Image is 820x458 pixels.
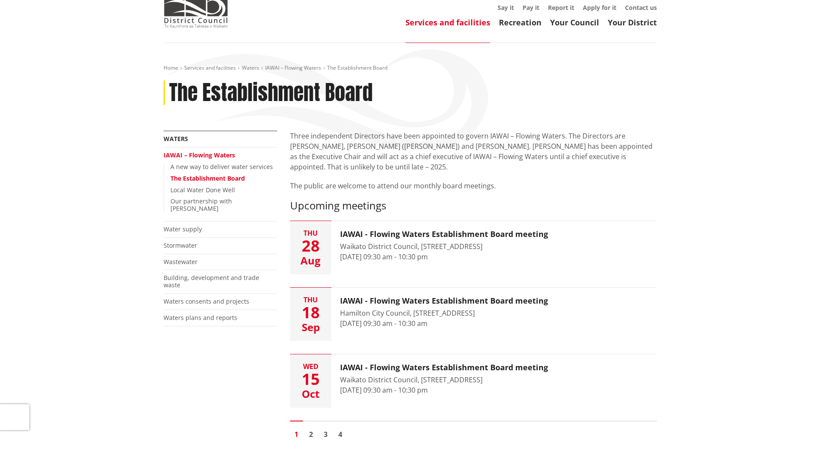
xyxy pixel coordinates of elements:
a: Your District [608,17,657,28]
div: 28 [290,238,331,254]
div: 15 [290,372,331,387]
time: [DATE] 09:30 am - 10:30 pm [340,385,428,395]
div: Thu [290,230,331,237]
a: IAWAI – Flowing Waters [265,64,321,71]
a: Go to page 2 [305,428,318,441]
div: Aug [290,255,331,266]
button: Thu 18 Sep IAWAI - Flowing Waters Establishment Board meeting Hamilton City Council, [STREET_ADDR... [290,288,657,341]
a: Waters consents and projects [164,297,249,305]
time: [DATE] 09:30 am - 10:30 pm [340,252,428,261]
a: Pay it [523,3,539,12]
a: Services and facilities [405,17,490,28]
a: Building, development and trade waste [164,274,259,289]
iframe: Messenger Launcher [780,422,811,453]
a: Our partnership with [PERSON_NAME] [170,197,232,212]
a: Go to page 3 [319,428,332,441]
p: Three independent Directors have been appointed to govern IAWAI – Flowing Waters. The Directors a... [290,131,657,172]
a: Contact us [625,3,657,12]
a: The Establishment Board [170,174,245,182]
div: Sep [290,322,331,332]
h3: IAWAI - Flowing Waters Establishment Board meeting [340,230,548,239]
time: [DATE] 09:30 am - 10:30 am [340,319,427,328]
a: Waters [242,64,259,71]
a: Local Water Done Well [170,186,235,194]
a: IAWAI – Flowing Waters [164,151,235,159]
a: Water supply [164,225,202,233]
div: Waikato District Council, [STREET_ADDRESS] [340,241,548,252]
p: The public are welcome to attend our monthly board meetings. [290,181,657,191]
a: Page 1 [290,428,303,441]
div: Wed [290,363,331,370]
a: Stormwater [164,241,197,249]
nav: Pagination [290,421,657,443]
h3: IAWAI - Flowing Waters Establishment Board meeting [340,363,548,372]
a: Your Council [550,17,599,28]
h3: IAWAI - Flowing Waters Establishment Board meeting [340,296,548,306]
a: Home [164,64,178,71]
a: Say it [498,3,514,12]
a: Apply for it [583,3,616,12]
div: Thu [290,296,331,303]
a: Wastewater [164,258,198,266]
a: A new way to deliver water services [170,163,273,171]
span: The Establishment Board [327,64,387,71]
nav: breadcrumb [164,65,657,72]
h3: Upcoming meetings [290,200,657,212]
h1: The Establishment Board [169,80,373,105]
a: Waters plans and reports [164,314,237,322]
button: Wed 15 Oct IAWAI - Flowing Waters Establishment Board meeting Waikato District Council, [STREET_A... [290,354,657,408]
div: Oct [290,389,331,399]
button: Thu 28 Aug IAWAI - Flowing Waters Establishment Board meeting Waikato District Council, [STREET_A... [290,221,657,274]
div: Waikato District Council, [STREET_ADDRESS] [340,375,548,385]
a: Recreation [499,17,542,28]
a: Services and facilities [184,64,236,71]
a: Go to page 4 [334,428,347,441]
a: Report it [548,3,574,12]
div: 18 [290,305,331,320]
a: Waters [164,135,188,143]
div: Hamilton City Council, [STREET_ADDRESS] [340,308,548,318]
